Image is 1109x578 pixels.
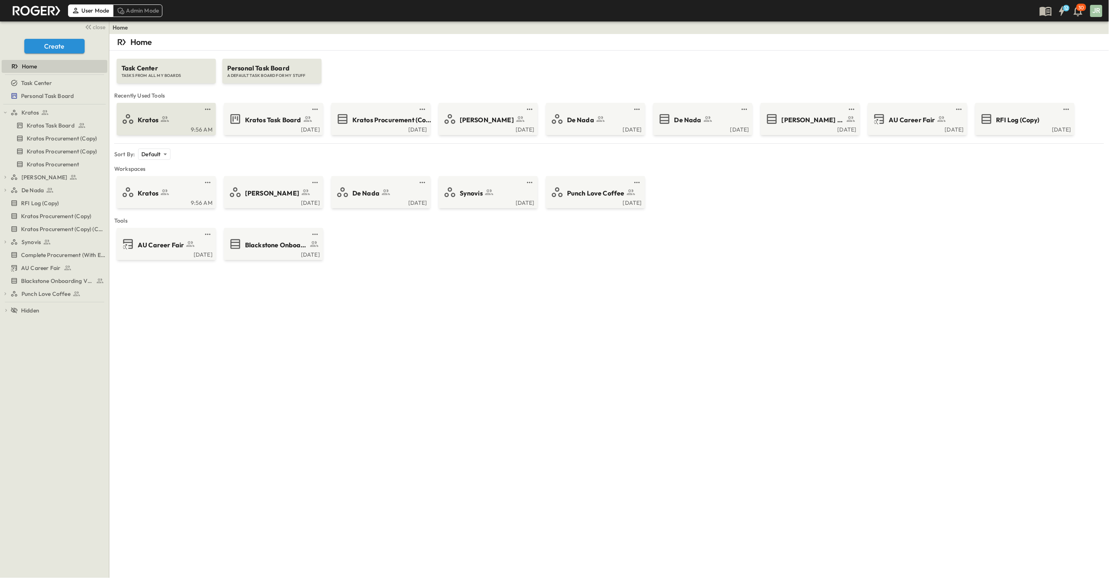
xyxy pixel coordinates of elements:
div: [PERSON_NAME]test [2,171,107,184]
span: Task Center [122,64,211,73]
a: AU Career Fair [870,113,964,125]
a: Task Center [2,77,106,89]
div: RFI Log (Copy)test [2,197,107,210]
a: Kratos Procurement (Copy) [2,210,106,222]
nav: breadcrumbs [113,23,133,32]
a: [DATE] [762,125,857,132]
a: Synovis [440,186,535,199]
a: [PERSON_NAME] [11,172,106,183]
button: test [203,104,213,114]
a: Kratos [11,107,106,118]
a: Kratos [118,113,213,125]
a: [DATE] [548,125,642,132]
span: Tools [114,217,1104,225]
span: close [93,23,106,31]
a: Synovis [11,236,106,248]
a: [DATE] [870,125,964,132]
a: De Nada [11,185,106,196]
div: Kratos Procurement (Copy)test [2,210,107,223]
a: [DATE] [118,251,213,257]
span: [PERSON_NAME] Procurement [782,115,845,125]
div: Kratos Procurement (Copy)test [2,145,107,158]
button: test [203,229,213,239]
span: Synovis [460,189,483,198]
span: Kratos [21,108,39,117]
span: Home [22,62,37,70]
button: Create [24,39,85,53]
a: Punch Love Coffee [548,186,642,199]
a: Task CenterTASKS FROM ALL MY BOARDS [116,51,217,83]
a: [DATE] [333,125,427,132]
button: test [310,229,320,239]
div: AU Career Fairtest [2,261,107,274]
a: Kratos Procurement [2,159,106,170]
a: Home [2,61,106,72]
a: Kratos Procurement (Copy) (Copy) [2,223,106,235]
p: Home [130,36,152,48]
a: [DATE] [440,125,535,132]
div: 9:56 AM [118,125,213,132]
div: Complete Procurement (With Email Changes)test [2,249,107,261]
div: Punch Love Coffeetest [2,287,107,300]
div: De Nadatest [2,184,107,197]
button: test [1062,104,1071,114]
span: De Nada [21,186,44,194]
span: AU Career Fair [138,240,184,250]
span: Punch Love Coffee [567,189,625,198]
span: A DEFAULT TASK BOARD FOR MY STUFF [227,73,317,79]
span: De Nada [567,115,594,125]
a: Kratos Task Board [226,113,320,125]
span: TASKS FROM ALL MY BOARDS [122,73,211,79]
div: Kratos Procurement (Copy)test [2,132,107,145]
button: test [310,178,320,187]
a: Complete Procurement (With Email Changes) [2,249,106,261]
button: test [310,104,320,114]
div: Default [138,149,170,160]
span: Hidden [21,306,39,314]
button: test [847,104,857,114]
a: 9:56 AM [118,199,213,205]
button: 12 [1054,4,1070,18]
a: [DATE] [333,199,427,205]
span: Kratos Procurement (Copy) [352,115,431,125]
a: AU Career Fair [118,238,213,251]
span: Recently Used Tools [114,91,1104,100]
span: Personal Task Board [21,92,74,100]
a: [DATE] [977,125,1071,132]
a: [DATE] [440,199,535,205]
p: 30 [1079,4,1084,11]
div: Kratos Procurementtest [2,158,107,171]
a: De Nada [655,113,749,125]
span: AU Career Fair [21,264,60,272]
a: [DATE] [226,199,320,205]
p: Default [141,150,160,158]
span: Punch Love Coffee [21,290,70,298]
div: User Mode [68,4,113,17]
a: Kratos Procurement (Copy) [2,133,106,144]
a: [DATE] [226,251,320,257]
span: RFI Log (Copy) [996,115,1040,125]
a: [PERSON_NAME] [440,113,535,125]
span: AU Career Fair [889,115,935,125]
a: Kratos Procurement (Copy) [2,146,106,157]
a: AU Career Fair [2,262,106,274]
div: Kratos Procurement (Copy) (Copy)test [2,223,107,236]
span: [PERSON_NAME] [21,173,67,181]
span: Workspaces [114,165,1104,173]
a: [DATE] [548,199,642,205]
span: Personal Task Board [227,64,317,73]
div: JR [1090,5,1103,17]
div: [DATE] [226,125,320,132]
h6: 12 [1064,5,1069,11]
a: Blackstone Onboarding Videos [2,275,106,287]
span: [PERSON_NAME] [460,115,514,125]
